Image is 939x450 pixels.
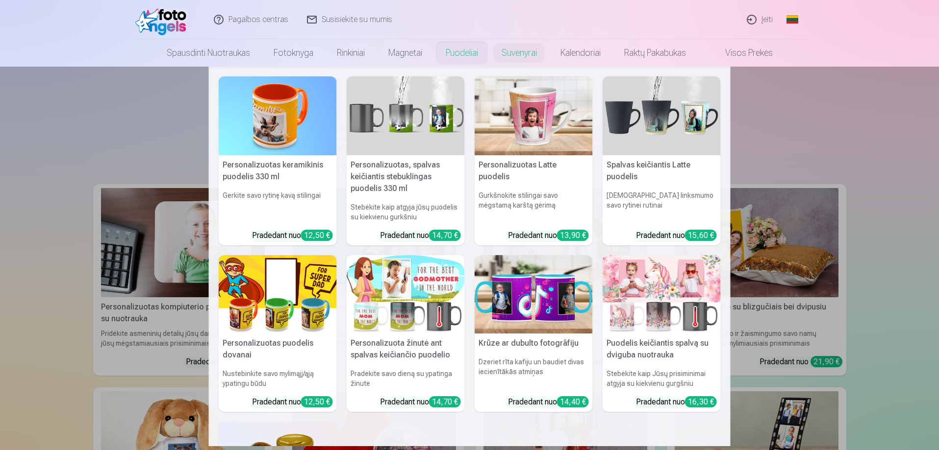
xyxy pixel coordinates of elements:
[636,230,717,241] div: Pradedant nuo
[347,76,465,245] a: Personalizuotas, spalvas keičiantis stebuklingas puodelis 330 mlPersonalizuotas, spalvas keičiant...
[325,39,377,67] a: Rinkiniai
[490,39,549,67] a: Suvenyrai
[603,255,721,334] img: Puodelis keičiantis spalvą su dviguba nuotrauka
[429,230,461,241] div: 14,70 €
[549,39,612,67] a: Kalendoriai
[475,76,593,155] img: Personalizuotas Latte puodelis
[429,396,461,407] div: 14,70 €
[603,76,721,155] img: Spalvas keičiantis Latte puodelis
[475,333,593,353] h5: Krūze ar dubulto fotogrāfiju
[636,396,717,408] div: Pradedant nuo
[603,255,721,412] a: Puodelis keičiantis spalvą su dviguba nuotraukaPuodelis keičiantis spalvą su dviguba nuotraukaSte...
[155,39,262,67] a: Spausdinti nuotraukas
[262,39,325,67] a: Fotoknyga
[377,39,434,67] a: Magnetai
[434,39,490,67] a: Puodeliai
[475,76,593,245] a: Personalizuotas Latte puodelisPersonalizuotas Latte puodelisGurkšnokite stilingai savo mėgstamą k...
[603,187,721,226] h6: [DEMOGRAPHIC_DATA] linksmumo savo rytinei rutinai
[219,76,337,245] a: Personalizuotas keramikinis puodelis 330 ml Personalizuotas keramikinis puodelis 330 mlGerkite sa...
[301,396,333,407] div: 12,50 €
[219,255,337,412] a: Personalizuotas puodelis dovanaiPersonalizuotas puodelis dovanaiNustebinkite savo mylimąjį/ąją yp...
[301,230,333,241] div: 12,50 €
[698,39,785,67] a: Visos prekės
[347,198,465,226] h6: Stebėkite kaip atgyja jūsų puodelis su kiekvienu gurkšniu
[475,353,593,392] h6: Dzeriet rīta kafiju un baudiet divas iecienītākās atmiņas
[347,255,465,412] a: Personalizuota žinutė ant spalvas keičiančio puodelioPersonalizuota žinutė ant spalvas keičiančio...
[603,365,721,392] h6: Stebėkite kaip Jūsų prisiminimai atgyja su kiekvienu gurgšniu
[347,76,465,155] img: Personalizuotas, spalvas keičiantis stebuklingas puodelis 330 ml
[557,230,589,241] div: 13,90 €
[252,396,333,408] div: Pradedant nuo
[219,333,337,365] h5: Personalizuotas puodelis dovanai
[603,76,721,245] a: Spalvas keičiantis Latte puodelisSpalvas keičiantis Latte puodelis[DEMOGRAPHIC_DATA] linksmumo sa...
[347,255,465,334] img: Personalizuota žinutė ant spalvas keičiančio puodelio
[685,396,717,407] div: 16,30 €
[603,333,721,365] h5: Puodelis keičiantis spalvą su dviguba nuotrauka
[685,230,717,241] div: 15,60 €
[508,396,589,408] div: Pradedant nuo
[347,155,465,198] h5: Personalizuotas, spalvas keičiantis stebuklingas puodelis 330 ml
[219,187,337,226] h6: Gerkite savo rytinę kavą stilingai
[475,255,593,334] img: Krūze ar dubulto fotogrāfiju
[380,230,461,241] div: Pradedant nuo
[135,4,192,35] img: /fa2
[219,155,337,187] h5: Personalizuotas keramikinis puodelis 330 ml
[219,76,337,155] img: Personalizuotas keramikinis puodelis 330 ml
[219,365,337,392] h6: Nustebinkite savo mylimąjį/ąją ypatingu būdu
[508,230,589,241] div: Pradedant nuo
[612,39,698,67] a: Raktų pakabukas
[603,155,721,187] h5: Spalvas keičiantis Latte puodelis
[347,365,465,392] h6: Pradėkite savo dieną su ypatinga žinute
[475,255,593,412] a: Krūze ar dubulto fotogrāfijuKrūze ar dubulto fotogrāfijuDzeriet rīta kafiju un baudiet divas ieci...
[380,396,461,408] div: Pradedant nuo
[252,230,333,241] div: Pradedant nuo
[475,155,593,187] h5: Personalizuotas Latte puodelis
[347,333,465,365] h5: Personalizuota žinutė ant spalvas keičiančio puodelio
[557,396,589,407] div: 14,40 €
[219,255,337,334] img: Personalizuotas puodelis dovanai
[475,187,593,226] h6: Gurkšnokite stilingai savo mėgstamą karštą gėrimą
